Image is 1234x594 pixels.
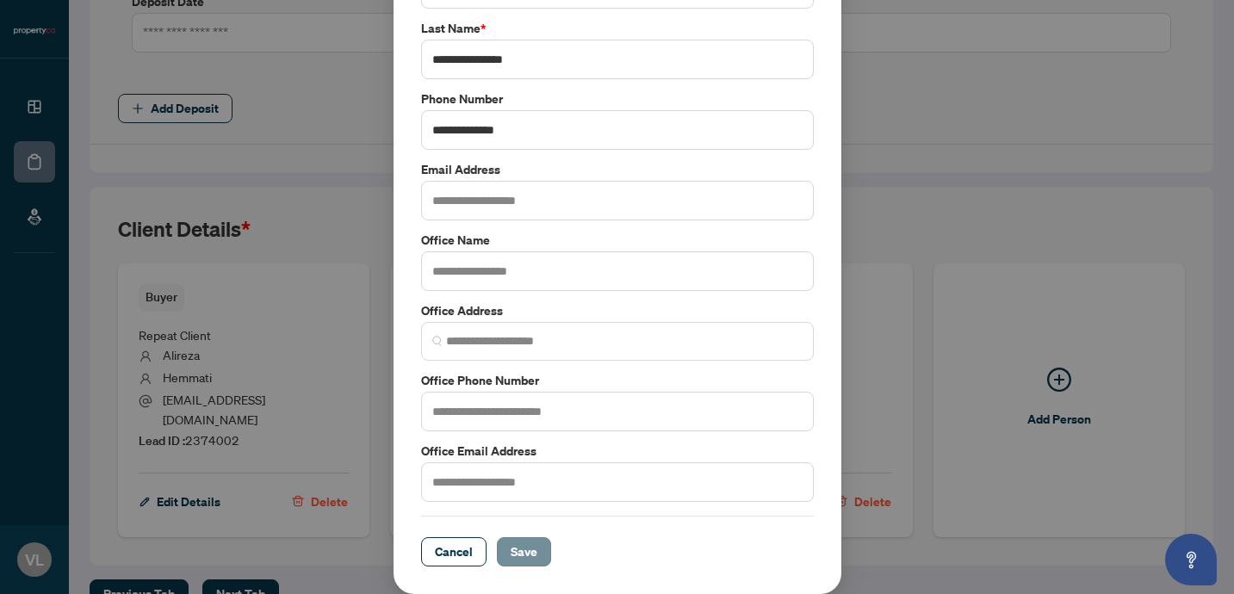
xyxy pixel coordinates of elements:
[421,371,814,390] label: Office Phone Number
[511,538,537,566] span: Save
[421,301,814,320] label: Office Address
[432,336,443,346] img: search_icon
[421,160,814,179] label: Email Address
[421,90,814,108] label: Phone Number
[1165,534,1217,585] button: Open asap
[421,442,814,461] label: Office Email Address
[497,537,551,566] button: Save
[421,537,487,566] button: Cancel
[421,231,814,250] label: Office Name
[435,538,473,566] span: Cancel
[421,19,814,38] label: Last Name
